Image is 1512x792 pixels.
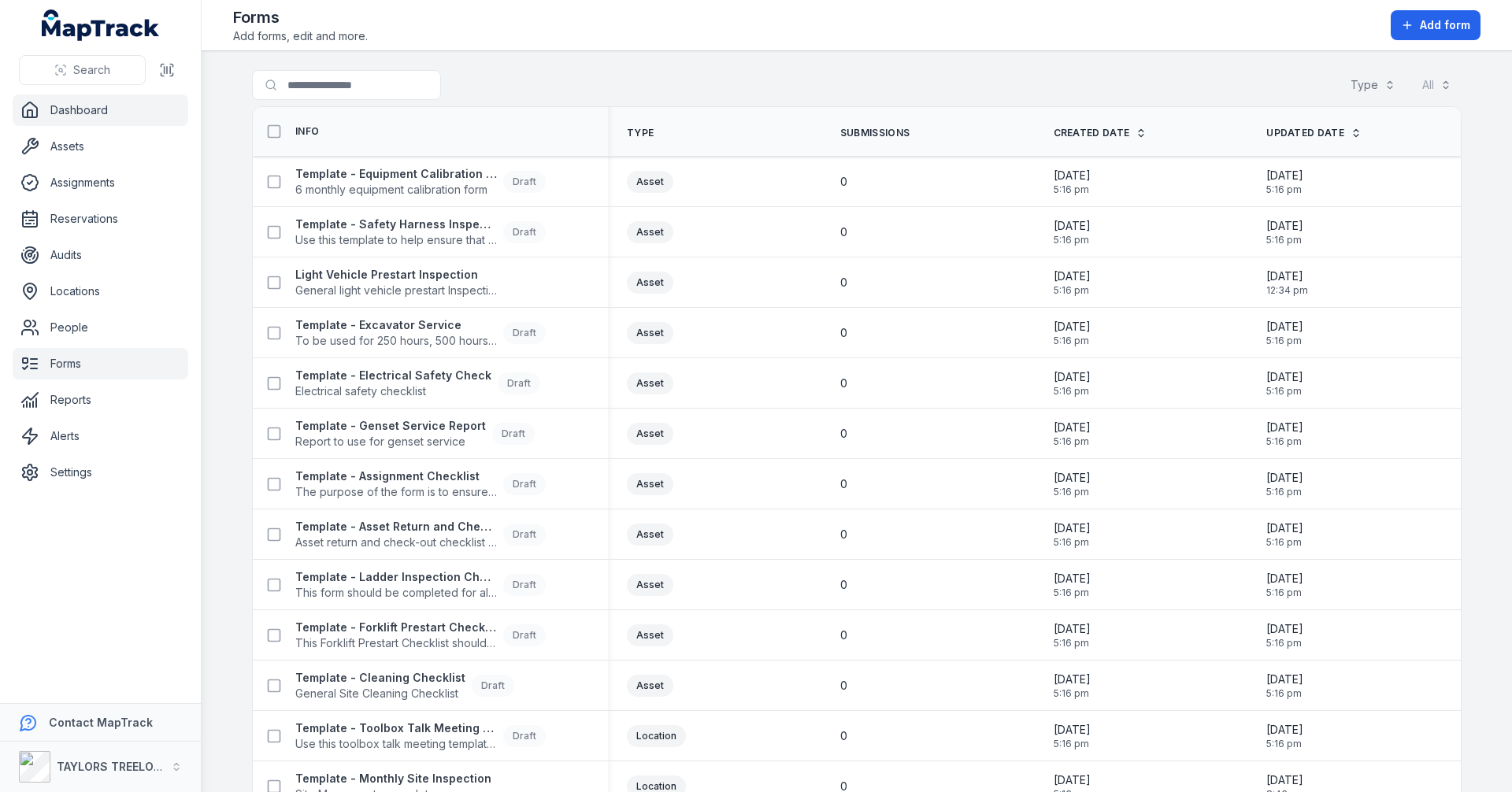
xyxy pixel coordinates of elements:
[233,6,368,28] h2: Forms
[1054,218,1091,246] time: 03/06/2025, 5:16:59 pm
[1266,520,1303,536] span: [DATE]
[1266,470,1303,498] time: 03/06/2025, 5:16:59 pm
[627,725,686,747] div: Location
[13,457,188,488] a: Settings
[1054,335,1091,347] span: 5:16 pm
[1054,369,1091,398] time: 03/06/2025, 5:16:59 pm
[13,203,188,235] a: Reservations
[1266,486,1303,498] span: 5:16 pm
[1266,722,1303,738] span: [DATE]
[1054,284,1091,297] span: 5:16 pm
[1340,70,1406,100] button: Type
[295,620,497,635] strong: Template - Forklift Prestart Checklist
[627,127,654,139] span: Type
[503,574,546,596] div: Draft
[840,275,847,291] span: 0
[503,221,546,243] div: Draft
[13,312,188,343] a: People
[295,267,497,283] strong: Light Vehicle Prestart Inspection
[1266,420,1303,435] span: [DATE]
[1266,268,1308,284] span: [DATE]
[13,384,188,416] a: Reports
[627,171,673,193] div: Asset
[503,524,546,546] div: Draft
[13,348,188,379] a: Forms
[1054,470,1091,486] span: [DATE]
[1266,621,1303,637] span: [DATE]
[1266,420,1303,448] time: 03/06/2025, 5:16:59 pm
[57,760,188,773] strong: TAYLORS TREELOPPING
[1266,268,1308,297] time: 06/08/2025, 12:34:53 pm
[1266,385,1303,398] span: 5:16 pm
[1054,127,1147,139] a: Created Date
[1266,168,1303,196] time: 03/06/2025, 5:16:59 pm
[840,426,847,442] span: 0
[1054,420,1091,448] time: 03/06/2025, 5:16:59 pm
[49,716,153,729] strong: Contact MapTrack
[1054,319,1091,335] span: [DATE]
[1266,738,1303,750] span: 5:16 pm
[492,423,535,445] div: Draft
[1054,571,1091,599] time: 03/06/2025, 5:16:59 pm
[840,577,847,593] span: 0
[1266,587,1303,599] span: 5:16 pm
[295,670,514,701] a: Template - Cleaning ChecklistGeneral Site Cleaning ChecklistDraft
[295,736,497,752] span: Use this toolbox talk meeting template to record details from safety meetings and toolbox talks.
[1054,687,1091,700] span: 5:16 pm
[1054,369,1091,385] span: [DATE]
[1054,520,1091,536] span: [DATE]
[295,569,497,585] strong: Template - Ladder Inspection Checklist
[627,675,673,697] div: Asset
[627,574,673,596] div: Asset
[1266,319,1303,347] time: 03/06/2025, 5:16:59 pm
[840,376,847,391] span: 0
[627,372,673,394] div: Asset
[1266,672,1303,687] span: [DATE]
[1266,369,1303,385] span: [DATE]
[1266,470,1303,486] span: [DATE]
[1266,571,1303,599] time: 03/06/2025, 5:16:59 pm
[295,217,497,232] strong: Template - Safety Harness Inspection
[1054,621,1091,650] time: 03/06/2025, 5:16:59 pm
[1054,587,1091,599] span: 5:16 pm
[840,627,847,643] span: 0
[295,166,546,198] a: Template - Equipment Calibration Form6 monthly equipment calibration formDraft
[295,635,497,651] span: This Forklift Prestart Checklist should be completed every day before starting forklift operations.
[73,62,110,78] span: Search
[1266,722,1303,750] time: 03/06/2025, 5:16:59 pm
[295,232,497,248] span: Use this template to help ensure that your harness is in good condition before use to reduce the ...
[840,174,847,190] span: 0
[840,527,847,542] span: 0
[1266,536,1303,549] span: 5:16 pm
[1054,738,1091,750] span: 5:16 pm
[295,535,497,550] span: Asset return and check-out checklist - for key assets.
[1266,127,1362,139] a: Updated Date
[1266,621,1303,650] time: 03/06/2025, 5:16:59 pm
[13,420,188,452] a: Alerts
[295,720,546,752] a: Template - Toolbox Talk Meeting RecordUse this toolbox talk meeting template to record details fr...
[1054,385,1091,398] span: 5:16 pm
[1266,772,1304,788] span: [DATE]
[1054,637,1091,650] span: 5:16 pm
[1266,637,1303,650] span: 5:16 pm
[295,434,486,450] span: Report to use for genset service
[295,418,486,434] strong: Template - Genset Service Report
[13,276,188,307] a: Locations
[295,686,465,701] span: General Site Cleaning Checklist
[1266,218,1303,246] time: 03/06/2025, 5:16:59 pm
[19,55,146,85] button: Search
[1266,319,1303,335] span: [DATE]
[295,125,319,138] span: Info
[1054,435,1091,448] span: 5:16 pm
[1266,672,1303,700] time: 03/06/2025, 5:16:59 pm
[627,272,673,294] div: Asset
[627,624,673,646] div: Asset
[1266,435,1303,448] span: 5:16 pm
[1054,168,1091,183] span: [DATE]
[840,476,847,492] span: 0
[295,771,497,786] strong: Template - Monthly Site Inspection
[1054,420,1091,435] span: [DATE]
[503,624,546,646] div: Draft
[13,239,188,271] a: Audits
[472,675,514,697] div: Draft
